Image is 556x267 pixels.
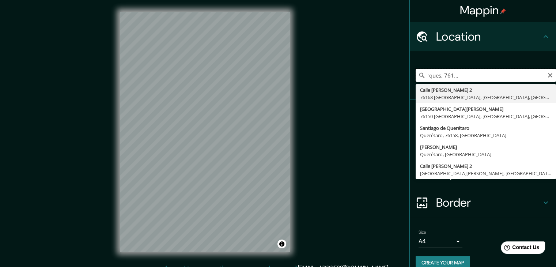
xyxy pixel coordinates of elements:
[436,29,541,44] h4: Location
[420,151,552,158] div: Querétaro, [GEOGRAPHIC_DATA]
[419,236,462,247] div: A4
[420,162,552,170] div: Calle [PERSON_NAME] 2
[420,94,552,101] div: 76168 [GEOGRAPHIC_DATA], [GEOGRAPHIC_DATA], [GEOGRAPHIC_DATA]
[491,238,548,259] iframe: Help widget launcher
[416,69,556,82] input: Pick your city or area
[410,159,556,188] div: Layout
[500,8,506,14] img: pin-icon.png
[420,113,552,120] div: 76150 [GEOGRAPHIC_DATA], [GEOGRAPHIC_DATA], [GEOGRAPHIC_DATA]
[410,188,556,217] div: Border
[547,71,553,78] button: Clear
[120,12,290,252] canvas: Map
[419,229,426,236] label: Size
[420,170,552,177] div: [GEOGRAPHIC_DATA][PERSON_NAME], [GEOGRAPHIC_DATA], [GEOGRAPHIC_DATA]
[436,195,541,210] h4: Border
[410,22,556,51] div: Location
[420,105,552,113] div: [GEOGRAPHIC_DATA][PERSON_NAME]
[277,240,286,248] button: Toggle attribution
[420,86,552,94] div: Calle [PERSON_NAME] 2
[436,166,541,181] h4: Layout
[420,143,552,151] div: [PERSON_NAME]
[420,124,552,132] div: Santiago de Querétaro
[410,100,556,129] div: Pins
[420,132,552,139] div: Querétaro, 76158, [GEOGRAPHIC_DATA]
[410,129,556,159] div: Style
[460,3,506,18] h4: Mappin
